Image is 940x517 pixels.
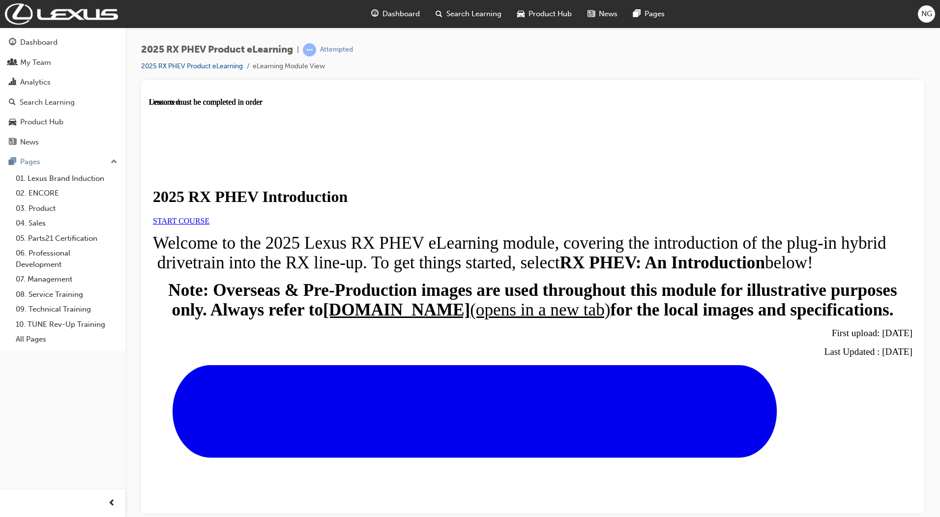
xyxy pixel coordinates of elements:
span: search-icon [436,8,442,20]
span: guage-icon [371,8,379,20]
div: Product Hub [20,116,63,128]
a: [DOMAIN_NAME](opens in a new tab) [174,202,461,222]
span: car-icon [517,8,525,20]
div: Search Learning [20,97,75,108]
strong: RX PHEV: An Introduction [411,155,616,174]
span: search-icon [9,98,16,107]
button: Pages [4,153,121,171]
strong: Note: Overseas & Pre-Production images are used throughout this module for illustrative purposes ... [19,183,748,222]
span: (opens in a new tab) [321,202,461,222]
div: Dashboard [20,37,58,48]
div: Pages [20,156,40,168]
a: 09. Technical Training [12,302,121,317]
span: Last Updated : [DATE] [675,249,764,259]
a: Dashboard [4,33,121,52]
a: news-iconNews [580,4,625,24]
a: News [4,133,121,151]
span: car-icon [9,118,16,127]
span: guage-icon [9,38,16,47]
span: Pages [645,8,665,20]
a: Product Hub [4,113,121,131]
strong: for the local images and specifications. [461,202,744,222]
span: NG [921,8,932,20]
a: 05. Parts21 Certification [12,231,121,246]
span: Product Hub [529,8,572,20]
div: Attempted [320,45,353,55]
span: up-icon [111,156,117,169]
a: 01. Lexus Brand Induction [12,171,121,186]
a: 03. Product [12,201,121,216]
a: 07. Management [12,272,121,287]
a: START COURSE [4,119,60,127]
a: car-iconProduct Hub [509,4,580,24]
a: 08. Service Training [12,287,121,302]
button: NG [918,5,935,23]
a: Search Learning [4,93,121,112]
h1: 2025 RX PHEV Introduction [4,90,764,108]
button: DashboardMy TeamAnalyticsSearch LearningProduct HubNews [4,31,121,153]
span: Welcome to the 2025 Lexus RX PHEV eLearning module, covering the introduction of the plug-in hybr... [4,136,737,174]
span: news-icon [9,138,16,147]
a: 04. Sales [12,216,121,231]
span: prev-icon [108,497,116,510]
a: search-iconSearch Learning [428,4,509,24]
span: chart-icon [9,78,16,87]
a: 10. TUNE Rev-Up Training [12,317,121,332]
span: 2025 RX PHEV Product eLearning [141,44,293,56]
li: eLearning Module View [253,61,325,72]
span: News [599,8,617,20]
div: News [20,137,39,148]
a: 02. ENCORE [12,186,121,201]
span: learningRecordVerb_ATTEMPT-icon [303,43,316,57]
span: First upload: [DATE] [683,230,764,240]
a: Analytics [4,73,121,91]
span: news-icon [587,8,595,20]
a: My Team [4,54,121,72]
span: pages-icon [9,158,16,167]
a: 2025 RX PHEV Product eLearning [141,62,243,70]
span: people-icon [9,58,16,67]
div: My Team [20,57,51,68]
span: pages-icon [633,8,641,20]
a: 06. Professional Development [12,246,121,272]
span: | [297,44,299,56]
div: Analytics [20,77,51,88]
a: guage-iconDashboard [363,4,428,24]
span: Dashboard [382,8,420,20]
img: Trak [5,3,118,25]
a: pages-iconPages [625,4,673,24]
span: Search Learning [446,8,501,20]
a: All Pages [12,332,121,347]
strong: [DOMAIN_NAME] [174,202,321,222]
